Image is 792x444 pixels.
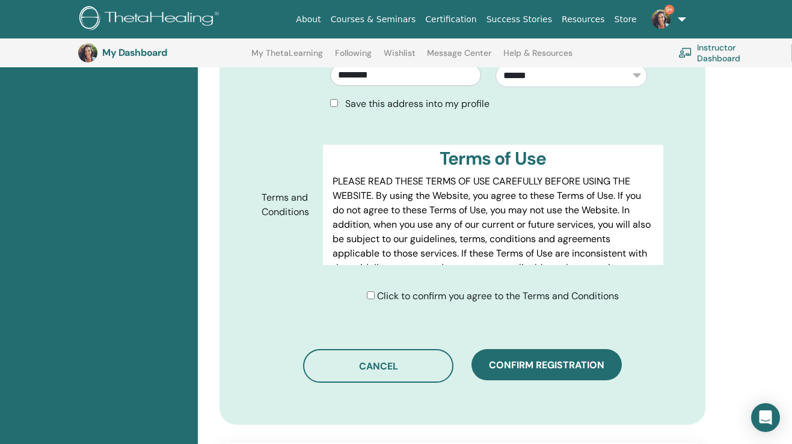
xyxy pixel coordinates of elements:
img: default.jpg [78,43,97,62]
p: PLEASE READ THESE TERMS OF USE CAREFULLY BEFORE USING THE WEBSITE. By using the Website, you agre... [333,174,654,290]
h3: Terms of Use [333,148,654,169]
a: My ThetaLearning [251,48,323,67]
span: Cancel [359,360,398,373]
a: Help & Resources [503,48,573,67]
a: About [291,8,325,31]
a: Certification [420,8,481,31]
a: Wishlist [384,48,416,67]
a: Following [335,48,372,67]
span: Click to confirm you agree to the Terms and Conditions [377,290,619,302]
div: Open Intercom Messenger [751,403,780,432]
a: Courses & Seminars [326,8,421,31]
img: default.jpg [651,10,671,29]
span: Save this address into my profile [345,97,490,110]
h3: My Dashboard [102,47,223,58]
a: Success Stories [482,8,557,31]
img: chalkboard-teacher.svg [678,47,692,58]
button: Cancel [303,349,453,383]
img: logo.png [79,6,223,33]
a: Store [610,8,642,31]
span: 9+ [665,5,674,14]
label: Terms and Conditions [253,186,322,224]
a: Message Center [427,48,491,67]
span: Confirm registration [489,359,604,371]
a: Instructor Dashboard [678,40,777,66]
button: Confirm registration [471,349,622,380]
a: Resources [557,8,610,31]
